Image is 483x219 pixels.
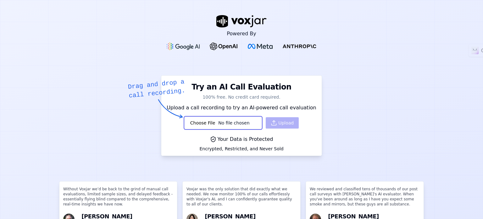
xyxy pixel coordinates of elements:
[248,44,273,49] img: Meta Logo
[63,187,173,212] p: Without Voxjar we’d be back to the grind of manual call evaluations, limited sample sizes, and de...
[184,117,262,129] input: Upload a call recording
[165,94,318,100] p: 100% free. No credit card required.
[227,30,256,37] p: Powered By
[167,43,200,50] img: Google gemini Logo
[199,146,283,152] div: Encrypted, Restricted, and Never Sold
[165,104,318,112] p: Upload a call recording to try an AI-powered call evaluation
[216,15,267,27] img: voxjar logo
[186,187,297,212] p: Voxjar was the only solution that did exactly what we needed. We now monitor 100% of our calls ef...
[210,43,238,50] img: OpenAI Logo
[199,135,283,143] div: Your Data is Protected
[310,187,420,212] p: We reviewed and classified tens of thousands of our post call surveys with [PERSON_NAME]'s AI eva...
[192,82,291,92] h1: Try an AI Call Evaluation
